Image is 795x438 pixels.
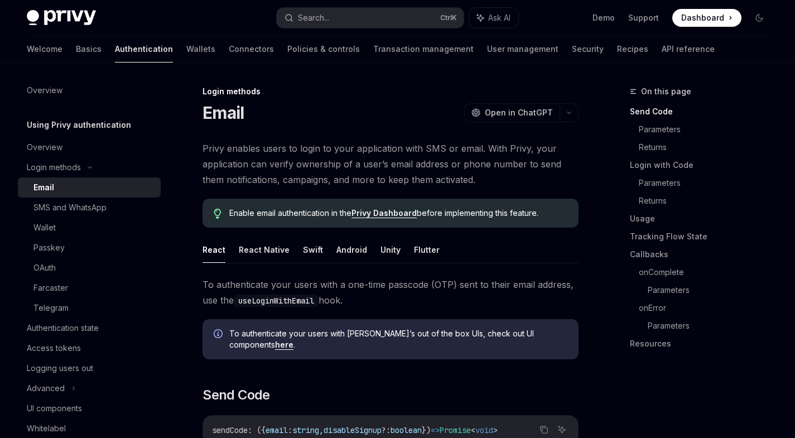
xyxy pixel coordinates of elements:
[203,86,579,97] div: Login methods
[672,9,741,27] a: Dashboard
[303,237,323,263] button: Swift
[555,422,569,437] button: Ask AI
[33,241,65,254] div: Passkey
[639,174,777,192] a: Parameters
[27,422,66,435] div: Whitelabel
[248,425,266,435] span: : ({
[382,425,391,435] span: ?:
[27,341,81,355] div: Access tokens
[76,36,102,62] a: Basics
[275,340,293,350] a: here
[229,208,568,219] span: Enable email authentication in the before implementing this feature.
[27,141,62,154] div: Overview
[324,425,382,435] span: disableSignup
[630,210,777,228] a: Usage
[288,425,292,435] span: :
[203,141,579,187] span: Privy enables users to login to your application with SMS or email. With Privy, your application ...
[422,425,431,435] span: })
[18,278,161,298] a: Farcaster
[662,36,715,62] a: API reference
[373,36,474,62] a: Transaction management
[471,425,475,435] span: <
[391,425,422,435] span: boolean
[639,121,777,138] a: Parameters
[239,237,290,263] button: React Native
[475,425,493,435] span: void
[630,335,777,353] a: Resources
[18,80,161,100] a: Overview
[27,402,82,415] div: UI components
[414,237,440,263] button: Flutter
[33,221,56,234] div: Wallet
[630,156,777,174] a: Login with Code
[18,398,161,418] a: UI components
[630,228,777,246] a: Tracking Flow State
[18,238,161,258] a: Passkey
[485,107,553,118] span: Open in ChatGPT
[18,358,161,378] a: Logging users out
[648,281,777,299] a: Parameters
[617,36,648,62] a: Recipes
[648,317,777,335] a: Parameters
[537,422,551,437] button: Copy the contents from the code block
[488,12,510,23] span: Ask AI
[203,277,579,308] span: To authenticate your users with a one-time passcode (OTP) sent to their email address, use the hook.
[440,425,471,435] span: Promise
[298,11,329,25] div: Search...
[212,425,248,435] span: sendCode
[639,192,777,210] a: Returns
[203,103,244,123] h1: Email
[33,301,69,315] div: Telegram
[27,321,99,335] div: Authentication state
[681,12,724,23] span: Dashboard
[592,12,615,23] a: Demo
[639,263,777,281] a: onComplete
[33,261,56,275] div: OAuth
[18,218,161,238] a: Wallet
[18,318,161,338] a: Authentication state
[641,85,691,98] span: On this page
[18,338,161,358] a: Access tokens
[186,36,215,62] a: Wallets
[18,258,161,278] a: OAuth
[18,137,161,157] a: Overview
[27,161,81,174] div: Login methods
[493,425,498,435] span: >
[336,237,367,263] button: Android
[277,8,463,28] button: Search...CtrlK
[319,425,324,435] span: ,
[469,8,518,28] button: Ask AI
[572,36,604,62] a: Security
[203,237,225,263] button: React
[234,295,319,307] code: useLoginWithEmail
[27,10,96,26] img: dark logo
[630,246,777,263] a: Callbacks
[639,299,777,317] a: onError
[18,177,161,198] a: Email
[27,36,62,62] a: Welcome
[750,9,768,27] button: Toggle dark mode
[229,328,567,350] span: To authenticate your users with [PERSON_NAME]’s out of the box UIs, check out UI components .
[431,425,440,435] span: =>
[18,298,161,318] a: Telegram
[628,12,659,23] a: Support
[630,103,777,121] a: Send Code
[27,84,62,97] div: Overview
[33,281,68,295] div: Farcaster
[203,386,270,404] span: Send Code
[464,103,560,122] button: Open in ChatGPT
[292,425,319,435] span: string
[266,425,288,435] span: email
[440,13,457,22] span: Ctrl K
[18,198,161,218] a: SMS and WhatsApp
[33,201,107,214] div: SMS and WhatsApp
[380,237,401,263] button: Unity
[214,209,221,219] svg: Tip
[33,181,54,194] div: Email
[27,382,65,395] div: Advanced
[487,36,558,62] a: User management
[639,138,777,156] a: Returns
[27,362,93,375] div: Logging users out
[115,36,173,62] a: Authentication
[287,36,360,62] a: Policies & controls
